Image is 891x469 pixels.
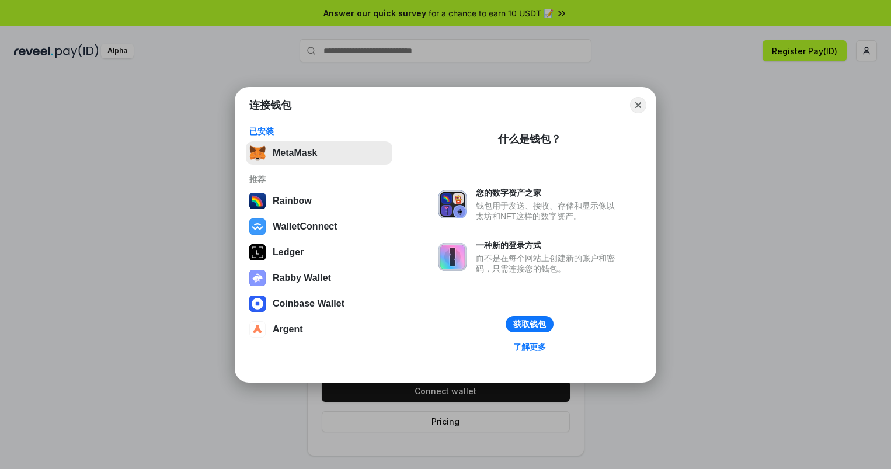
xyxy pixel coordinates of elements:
img: svg+xml,%3Csvg%20width%3D%2228%22%20height%3D%2228%22%20viewBox%3D%220%200%2028%2028%22%20fill%3D... [249,321,266,338]
div: Coinbase Wallet [273,298,344,309]
button: Coinbase Wallet [246,292,392,315]
img: svg+xml,%3Csvg%20xmlns%3D%22http%3A%2F%2Fwww.w3.org%2F2000%2Fsvg%22%20fill%3D%22none%22%20viewBox... [249,270,266,286]
button: Argent [246,318,392,341]
img: svg+xml,%3Csvg%20xmlns%3D%22http%3A%2F%2Fwww.w3.org%2F2000%2Fsvg%22%20fill%3D%22none%22%20viewBox... [438,190,467,218]
button: WalletConnect [246,215,392,238]
button: Close [630,97,646,113]
div: 获取钱包 [513,319,546,329]
div: 推荐 [249,174,389,185]
div: WalletConnect [273,221,337,232]
img: svg+xml,%3Csvg%20width%3D%22120%22%20height%3D%22120%22%20viewBox%3D%220%200%20120%20120%22%20fil... [249,193,266,209]
div: 什么是钱包？ [498,132,561,146]
img: svg+xml,%3Csvg%20fill%3D%22none%22%20height%3D%2233%22%20viewBox%3D%220%200%2035%2033%22%20width%... [249,145,266,161]
button: MetaMask [246,141,392,165]
div: 一种新的登录方式 [476,240,621,251]
div: Rabby Wallet [273,273,331,283]
button: 获取钱包 [506,316,554,332]
button: Rabby Wallet [246,266,392,290]
div: 了解更多 [513,342,546,352]
div: MetaMask [273,148,317,158]
div: 您的数字资产之家 [476,187,621,198]
a: 了解更多 [506,339,553,355]
button: Ledger [246,241,392,264]
div: 而不是在每个网站上创建新的账户和密码，只需连接您的钱包。 [476,253,621,274]
button: Rainbow [246,189,392,213]
div: Ledger [273,247,304,258]
img: svg+xml,%3Csvg%20xmlns%3D%22http%3A%2F%2Fwww.w3.org%2F2000%2Fsvg%22%20fill%3D%22none%22%20viewBox... [438,243,467,271]
img: svg+xml,%3Csvg%20xmlns%3D%22http%3A%2F%2Fwww.w3.org%2F2000%2Fsvg%22%20width%3D%2228%22%20height%3... [249,244,266,260]
img: svg+xml,%3Csvg%20width%3D%2228%22%20height%3D%2228%22%20viewBox%3D%220%200%2028%2028%22%20fill%3D... [249,218,266,235]
div: 已安装 [249,126,389,137]
div: Argent [273,324,303,335]
h1: 连接钱包 [249,98,291,112]
div: 钱包用于发送、接收、存储和显示像以太坊和NFT这样的数字资产。 [476,200,621,221]
img: svg+xml,%3Csvg%20width%3D%2228%22%20height%3D%2228%22%20viewBox%3D%220%200%2028%2028%22%20fill%3D... [249,296,266,312]
div: Rainbow [273,196,312,206]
